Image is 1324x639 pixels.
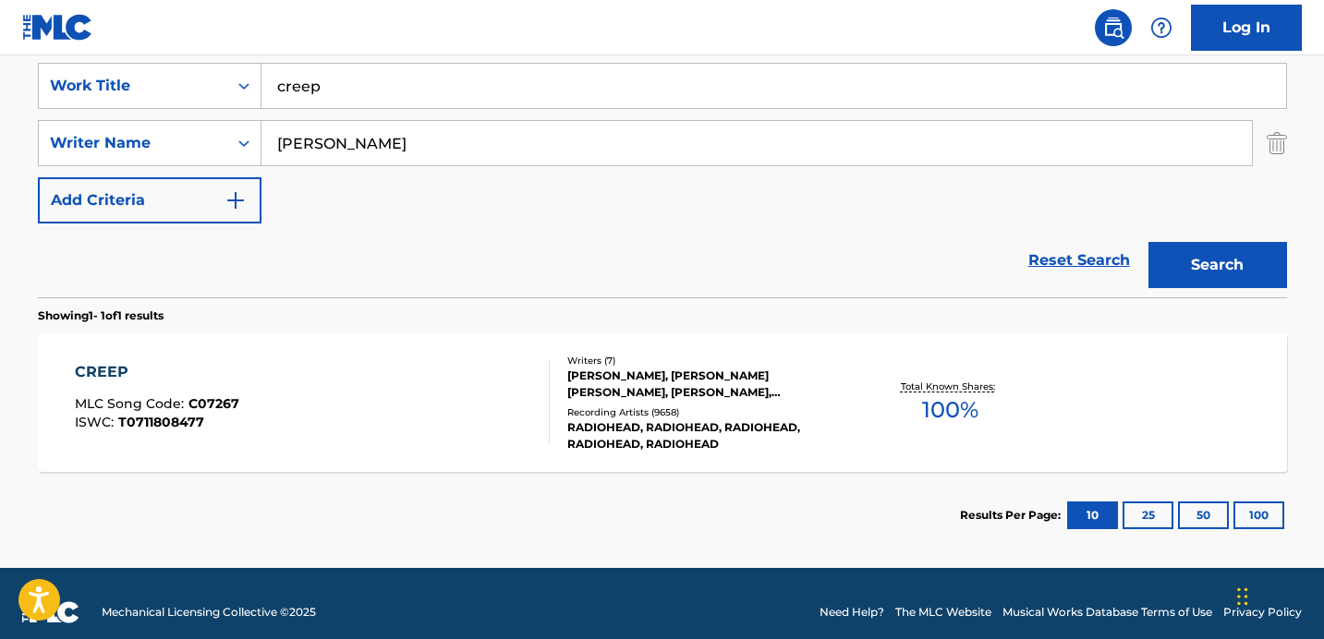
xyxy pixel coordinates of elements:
[1232,550,1324,639] iframe: Chat Widget
[1067,501,1118,529] button: 10
[1019,240,1139,281] a: Reset Search
[1102,17,1124,39] img: search
[567,354,846,368] div: Writers ( 7 )
[1267,120,1287,166] img: Delete Criterion
[1191,5,1302,51] a: Log In
[960,507,1065,524] p: Results Per Page:
[102,604,316,621] span: Mechanical Licensing Collective © 2025
[922,393,978,427] span: 100 %
[50,75,216,97] div: Work Title
[118,414,204,430] span: T0711808477
[50,132,216,154] div: Writer Name
[22,14,93,41] img: MLC Logo
[1143,9,1180,46] div: Help
[38,63,1287,297] form: Search Form
[38,177,261,223] button: Add Criteria
[1148,242,1287,288] button: Search
[1150,17,1172,39] img: help
[38,333,1287,472] a: CREEPMLC Song Code:C07267ISWC:T0711808477Writers (7)[PERSON_NAME], [PERSON_NAME] [PERSON_NAME], [...
[820,604,884,621] a: Need Help?
[75,414,118,430] span: ISWC :
[895,604,991,621] a: The MLC Website
[38,307,164,324] p: Showing 1 - 1 of 1 results
[567,405,846,419] div: Recording Artists ( 9658 )
[1123,501,1173,529] button: 25
[567,368,846,401] div: [PERSON_NAME], [PERSON_NAME] [PERSON_NAME], [PERSON_NAME], [PERSON_NAME] [PERSON_NAME], [PERSON_N...
[1002,604,1212,621] a: Musical Works Database Terms of Use
[1223,604,1302,621] a: Privacy Policy
[225,189,247,211] img: 9d2ae6d4665cec9f34b9.svg
[1237,569,1248,624] div: Drag
[1178,501,1229,529] button: 50
[567,419,846,452] div: RADIOHEAD, RADIOHEAD, RADIOHEAD, RADIOHEAD, RADIOHEAD
[1095,9,1132,46] a: Public Search
[1233,501,1284,529] button: 100
[188,395,239,412] span: C07267
[901,380,1000,393] p: Total Known Shares:
[75,361,239,383] div: CREEP
[75,395,188,412] span: MLC Song Code :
